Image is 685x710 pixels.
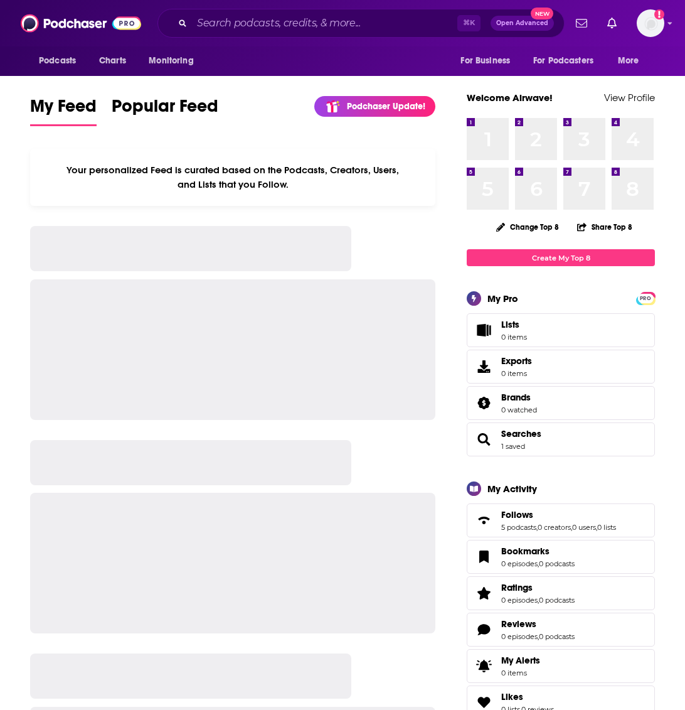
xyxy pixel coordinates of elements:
a: 0 watched [501,406,537,414]
span: Follows [467,503,655,537]
span: Brands [501,392,531,403]
a: 5 podcasts [501,523,536,532]
span: Exports [501,355,532,367]
a: 1 saved [501,442,525,451]
a: Show notifications dropdown [571,13,592,34]
button: open menu [140,49,210,73]
span: Bookmarks [501,546,550,557]
span: Logged in as AirwaveMedia [637,9,664,37]
a: Create My Top 8 [467,249,655,266]
span: Bookmarks [467,540,655,574]
a: 0 episodes [501,559,538,568]
button: open menu [609,49,655,73]
button: Share Top 8 [576,215,633,239]
span: Reviews [501,618,536,630]
span: 0 items [501,669,540,677]
a: View Profile [604,92,655,104]
span: Brands [467,386,655,420]
a: 0 creators [538,523,571,532]
a: Brands [471,394,496,412]
a: Searches [471,431,496,448]
span: My Feed [30,95,97,124]
div: My Activity [487,483,537,495]
span: Lists [501,319,527,330]
a: Lists [467,313,655,347]
span: Ratings [501,582,533,593]
div: Search podcasts, credits, & more... [157,9,565,38]
div: Your personalized Feed is curated based on the Podcasts, Creators, Users, and Lists that you Follow. [30,149,435,206]
span: My Alerts [501,655,540,666]
a: Follows [471,512,496,529]
span: Charts [99,52,126,70]
a: 0 podcasts [539,632,575,641]
span: Follows [501,509,533,520]
a: 0 podcasts [539,559,575,568]
a: Ratings [471,584,496,602]
button: Open AdvancedNew [491,16,554,31]
button: open menu [525,49,612,73]
input: Search podcasts, credits, & more... [192,13,457,33]
span: For Podcasters [533,52,593,70]
img: Podchaser - Follow, Share and Rate Podcasts [21,11,141,35]
svg: Add a profile image [654,9,664,19]
span: , [571,523,572,532]
button: Show profile menu [637,9,664,37]
a: Reviews [471,621,496,638]
span: Likes [501,691,523,702]
a: Reviews [501,618,575,630]
a: Welcome Airwave! [467,92,553,104]
a: 0 podcasts [539,596,575,605]
span: 0 items [501,333,527,342]
a: 0 lists [597,523,616,532]
a: Bookmarks [471,548,496,566]
p: Podchaser Update! [347,101,425,112]
span: , [538,559,539,568]
a: Bookmarks [501,546,575,557]
span: Lists [501,319,519,330]
span: Ratings [467,576,655,610]
span: Exports [471,358,496,375]
span: For Business [460,52,510,70]
span: Popular Feed [112,95,218,124]
span: , [596,523,597,532]
a: Likes [501,691,554,702]
span: 0 items [501,369,532,378]
a: My Feed [30,95,97,126]
span: ⌘ K [457,15,481,31]
a: Charts [91,49,134,73]
img: User Profile [637,9,664,37]
a: Popular Feed [112,95,218,126]
div: My Pro [487,293,518,304]
a: 0 episodes [501,596,538,605]
span: More [618,52,639,70]
span: , [536,523,538,532]
span: , [538,632,539,641]
span: Reviews [467,613,655,647]
span: Lists [471,321,496,339]
span: Searches [467,422,655,456]
button: open menu [452,49,526,73]
a: Follows [501,509,616,520]
span: Open Advanced [496,20,548,26]
a: Brands [501,392,537,403]
a: PRO [638,293,653,303]
button: Change Top 8 [489,219,566,235]
span: Monitoring [149,52,193,70]
a: Exports [467,350,655,384]
span: , [538,596,539,605]
a: Searches [501,428,541,439]
a: Show notifications dropdown [602,13,622,34]
a: My Alerts [467,649,655,683]
a: Ratings [501,582,575,593]
button: open menu [30,49,92,73]
a: 0 episodes [501,632,538,641]
span: PRO [638,294,653,303]
span: New [531,8,553,19]
a: 0 users [572,523,596,532]
span: My Alerts [471,657,496,675]
span: Podcasts [39,52,76,70]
